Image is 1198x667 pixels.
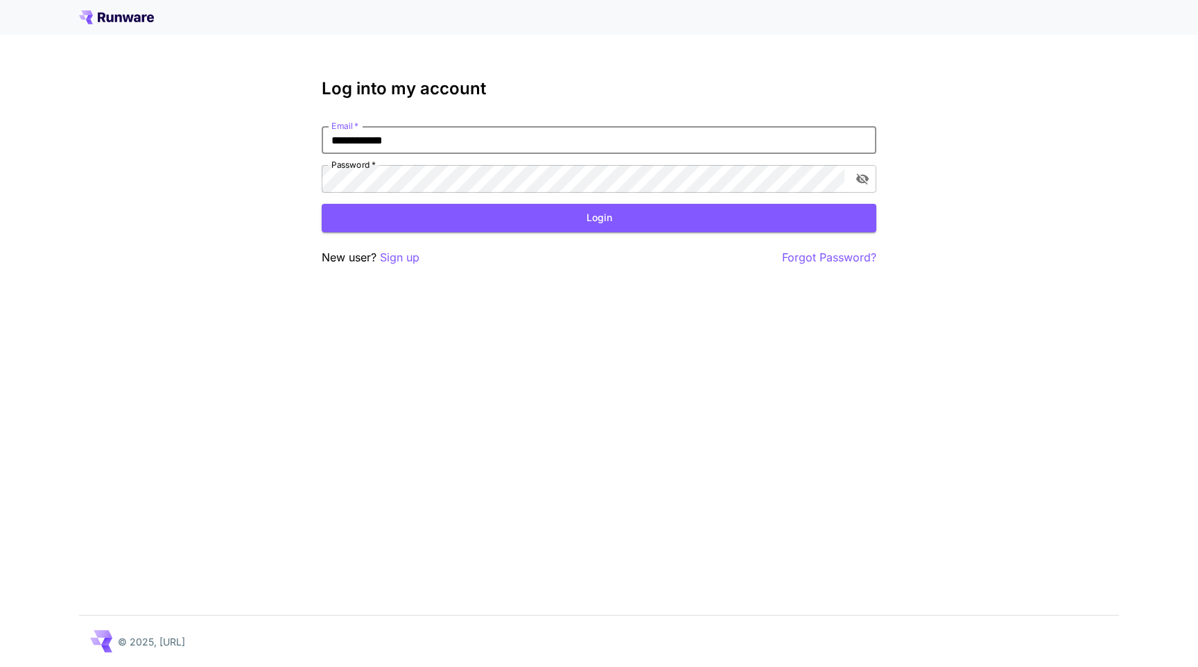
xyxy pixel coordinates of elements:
h3: Log into my account [322,79,876,98]
button: Sign up [380,249,419,266]
button: toggle password visibility [850,166,875,191]
button: Forgot Password? [782,249,876,266]
button: Login [322,204,876,232]
p: New user? [322,249,419,266]
label: Password [331,159,376,171]
p: © 2025, [URL] [118,634,185,649]
label: Email [331,120,358,132]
